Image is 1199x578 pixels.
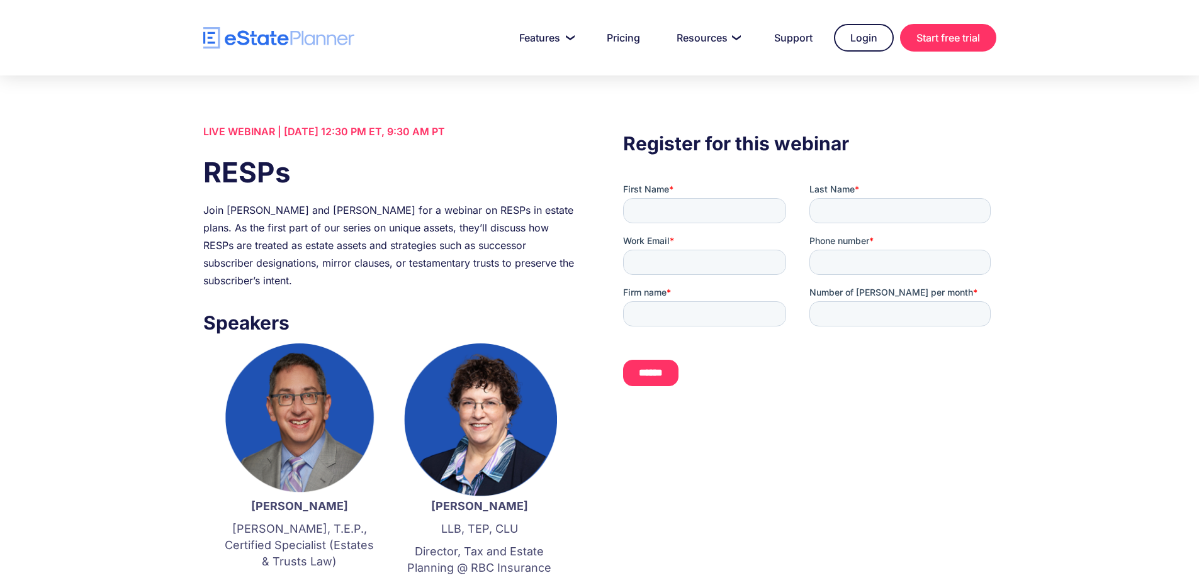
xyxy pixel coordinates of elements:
[504,25,585,50] a: Features
[431,499,528,513] strong: [PERSON_NAME]
[623,183,996,408] iframe: Form 0
[203,153,576,192] h1: RESPs
[222,521,377,570] p: [PERSON_NAME], T.E.P., Certified Specialist (Estates & Trusts Law)
[203,27,354,49] a: home
[402,521,557,537] p: LLB, TEP, CLU
[203,308,576,337] h3: Speakers
[834,24,894,52] a: Login
[402,543,557,576] p: Director, Tax and Estate Planning @ RBC Insurance
[900,24,996,52] a: Start free trial
[592,25,655,50] a: Pricing
[203,123,576,140] div: LIVE WEBINAR | [DATE] 12:30 PM ET, 9:30 AM PT
[623,129,996,158] h3: Register for this webinar
[203,201,576,289] div: Join [PERSON_NAME] and [PERSON_NAME] for a webinar on RESPs in estate plans. As the first part of...
[251,499,348,513] strong: [PERSON_NAME]
[759,25,828,50] a: Support
[661,25,753,50] a: Resources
